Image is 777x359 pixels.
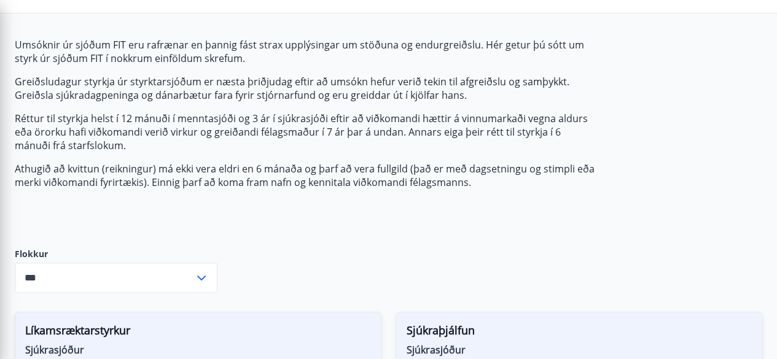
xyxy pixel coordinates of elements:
[15,162,595,189] p: Athugið að kvittun (reikningur) má ekki vera eldri en 6 mánaða og þarf að vera fullgild (það er m...
[407,322,752,343] span: Sjúkraþjálfun
[15,75,595,102] p: Greiðsludagur styrkja úr styrktarsjóðum er næsta þriðjudag eftir að umsókn hefur verið tekin til ...
[25,322,371,343] span: Líkamsræktarstyrkur
[15,38,595,65] p: Umsóknir úr sjóðum FIT eru rafrænar en þannig fást strax upplýsingar um stöðuna og endurgreiðslu....
[15,248,217,260] label: Flokkur
[15,112,595,152] p: Réttur til styrkja helst í 12 mánuði í menntasjóði og 3 ár í sjúkrasjóði eftir að viðkomandi hætt...
[25,343,371,357] span: Sjúkrasjóður
[407,343,752,357] span: Sjúkrasjóður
